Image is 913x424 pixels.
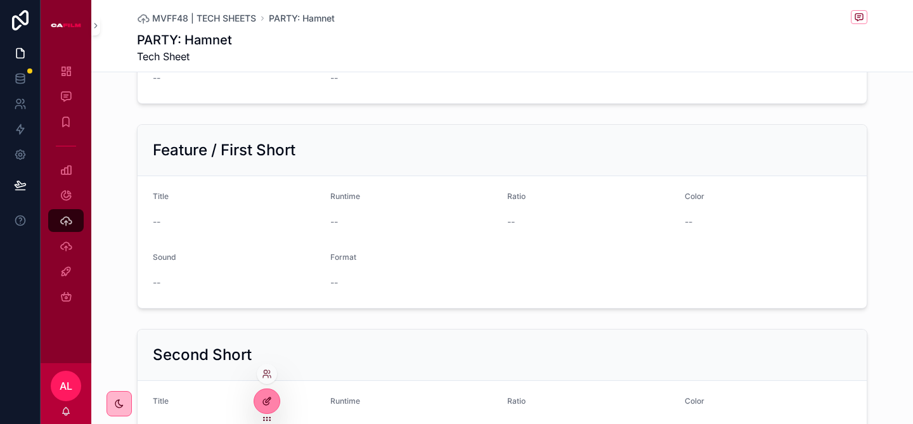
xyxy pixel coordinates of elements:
[507,191,526,201] span: Ratio
[685,191,704,201] span: Color
[507,396,526,406] span: Ratio
[153,72,160,84] span: --
[153,345,252,365] h2: Second Short
[137,49,232,64] span: Tech Sheet
[685,215,692,228] span: --
[330,191,360,201] span: Runtime
[330,396,360,406] span: Runtime
[685,396,704,406] span: Color
[330,72,338,84] span: --
[153,396,169,406] span: Title
[330,252,356,262] span: Format
[153,140,295,160] h2: Feature / First Short
[330,215,338,228] span: --
[60,378,72,394] span: AL
[269,12,335,25] a: PARTY: Hamnet
[330,276,338,289] span: --
[137,12,256,25] a: MVFF48 | TECH SHEETS
[507,215,515,228] span: --
[51,15,81,35] img: App logo
[153,215,160,228] span: --
[152,12,256,25] span: MVFF48 | TECH SHEETS
[153,252,176,262] span: Sound
[41,51,91,324] div: scrollable content
[137,31,232,49] h1: PARTY: Hamnet
[153,191,169,201] span: Title
[153,276,160,289] span: --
